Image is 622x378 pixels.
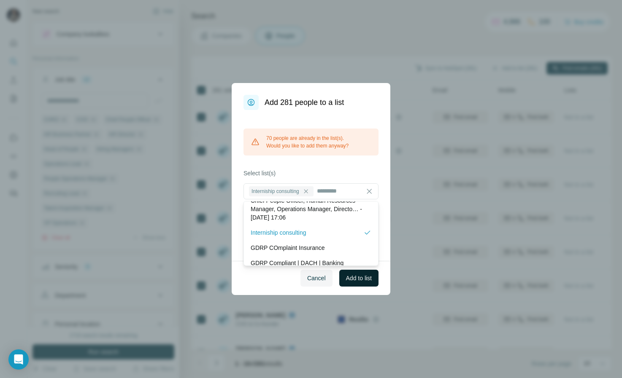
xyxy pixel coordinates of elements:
[251,244,325,252] p: GDRP COmplaint Insurance
[249,186,314,196] div: Interniship consulting
[243,129,379,155] div: 70 people are already in the list(s). Would you like to add them anyway?
[300,270,333,287] button: Cancel
[265,97,344,108] h1: Add 281 people to a list
[307,274,326,282] span: Cancel
[339,270,379,287] button: Add to list
[243,169,379,177] label: Select list(s)
[346,274,372,282] span: Add to list
[251,259,343,267] p: GDRP Compliant | DACH | Banking
[8,349,29,370] div: Open Intercom Messenger
[251,228,306,237] p: Interniship consulting
[251,188,371,222] p: Search Export: Head of Human Resources, Chief People Officer, Human Resources Manager, Operations...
